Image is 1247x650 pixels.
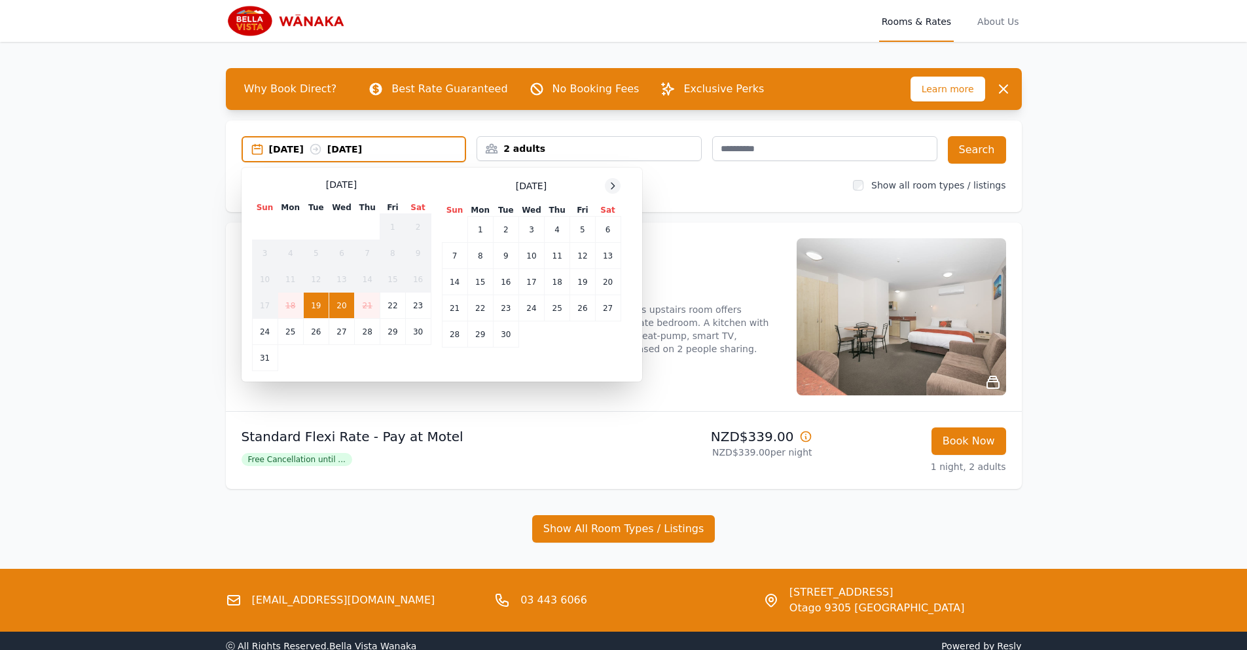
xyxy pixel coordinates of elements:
span: Why Book Direct? [234,76,348,102]
span: Otago 9305 [GEOGRAPHIC_DATA] [789,600,965,616]
td: 3 [518,217,544,243]
td: 8 [467,243,493,269]
td: 12 [303,266,329,293]
p: 1 night, 2 adults [823,460,1006,473]
td: 12 [570,243,595,269]
td: 22 [467,295,493,321]
td: 1 [380,214,405,240]
td: 24 [252,319,278,345]
td: 15 [467,269,493,295]
td: 25 [545,295,570,321]
td: 17 [252,293,278,319]
th: Tue [493,204,518,217]
td: 3 [252,240,278,266]
td: 17 [518,269,544,295]
th: Mon [467,204,493,217]
td: 29 [380,319,405,345]
span: Free Cancellation until ... [242,453,352,466]
th: Thu [355,202,380,214]
p: Best Rate Guaranteed [391,81,507,97]
td: 6 [595,217,621,243]
th: Fri [570,204,595,217]
button: Search [948,136,1006,164]
td: 9 [405,240,431,266]
td: 7 [355,240,380,266]
td: 2 [405,214,431,240]
th: Sat [595,204,621,217]
p: Standard Flexi Rate - Pay at Motel [242,427,619,446]
span: Learn more [911,77,985,101]
td: 24 [518,295,544,321]
p: No Booking Fees [552,81,640,97]
p: Exclusive Perks [683,81,764,97]
th: Tue [303,202,329,214]
td: 20 [329,293,354,319]
td: 30 [405,319,431,345]
td: 19 [303,293,329,319]
div: 2 adults [477,142,701,155]
td: 7 [442,243,467,269]
td: 11 [545,243,570,269]
td: 5 [570,217,595,243]
td: 16 [493,269,518,295]
td: 19 [570,269,595,295]
td: 18 [278,293,303,319]
p: NZD$339.00 [629,427,812,446]
td: 8 [380,240,405,266]
td: 2 [493,217,518,243]
button: Show All Room Types / Listings [532,515,715,543]
td: 14 [355,266,380,293]
td: 22 [380,293,405,319]
th: Fri [380,202,405,214]
td: 21 [355,293,380,319]
span: [DATE] [516,179,547,192]
td: 20 [595,269,621,295]
td: 28 [355,319,380,345]
td: 6 [329,240,354,266]
p: NZD$339.00 per night [629,446,812,459]
span: [STREET_ADDRESS] [789,585,965,600]
td: 16 [405,266,431,293]
td: 13 [595,243,621,269]
td: 10 [252,266,278,293]
td: 5 [303,240,329,266]
td: 26 [570,295,595,321]
td: 28 [442,321,467,348]
th: Wed [518,204,544,217]
td: 1 [467,217,493,243]
th: Sat [405,202,431,214]
td: 27 [595,295,621,321]
td: 21 [442,295,467,321]
td: 10 [518,243,544,269]
th: Sun [442,204,467,217]
td: 27 [329,319,354,345]
td: 15 [380,266,405,293]
td: 23 [405,293,431,319]
label: Show all room types / listings [871,180,1005,190]
td: 23 [493,295,518,321]
td: 31 [252,345,278,371]
td: 9 [493,243,518,269]
td: 26 [303,319,329,345]
td: 18 [545,269,570,295]
div: [DATE] [DATE] [269,143,465,156]
td: 14 [442,269,467,295]
button: Book Now [931,427,1006,455]
td: 29 [467,321,493,348]
th: Mon [278,202,303,214]
a: 03 443 6066 [520,592,587,608]
td: 13 [329,266,354,293]
td: 11 [278,266,303,293]
th: Wed [329,202,354,214]
td: 25 [278,319,303,345]
img: Bella Vista Wanaka [226,5,352,37]
td: 4 [545,217,570,243]
td: 30 [493,321,518,348]
th: Sun [252,202,278,214]
th: Thu [545,204,570,217]
a: [EMAIL_ADDRESS][DOMAIN_NAME] [252,592,435,608]
td: 4 [278,240,303,266]
span: [DATE] [326,178,357,191]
